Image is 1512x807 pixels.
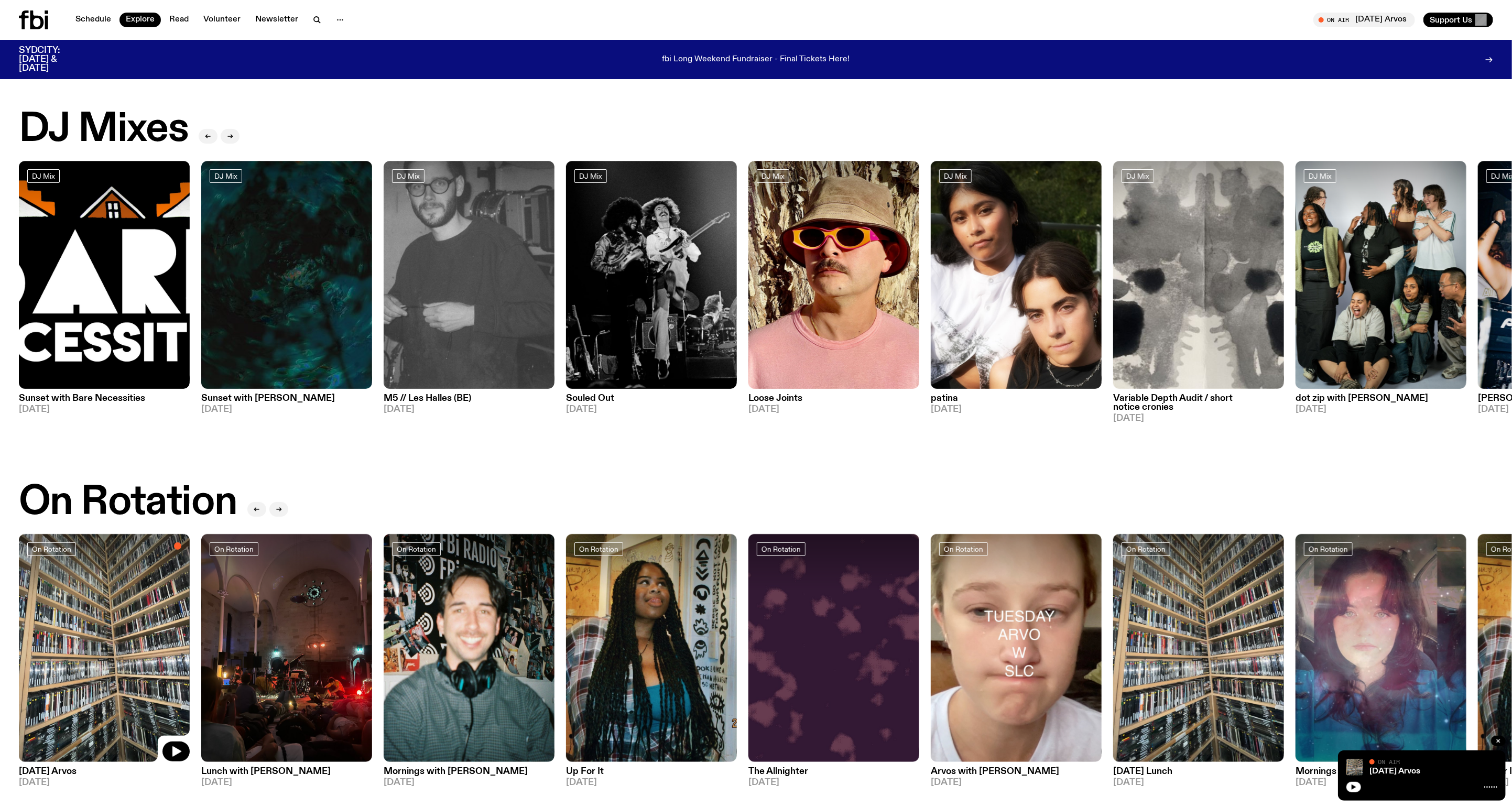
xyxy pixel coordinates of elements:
h2: DJ Mixes [19,110,188,149]
span: On Rotation [1126,546,1166,553]
a: Newsletter [249,13,304,27]
h3: [DATE] Arvos [19,767,190,776]
button: Support Us [1423,13,1493,27]
span: On Rotation [32,546,71,553]
h3: Loose Joints [748,394,919,403]
a: On Rotation [210,542,258,556]
a: On Rotation [939,542,988,556]
h3: Sunset with [PERSON_NAME] [201,394,372,403]
a: DJ Mix [574,169,607,183]
span: DJ Mix [944,172,967,180]
a: Up For It[DATE] [566,762,737,787]
span: On Rotation [944,546,983,553]
a: Variable Depth Audit / short notice cronies[DATE] [1113,389,1284,423]
a: [DATE] Arvos[DATE] [19,762,190,787]
a: Explore [119,13,161,27]
a: patina[DATE] [931,389,1102,414]
a: Mornings with [PERSON_NAME][DATE] [1296,762,1466,787]
img: A corner shot of the fbi music library [1113,534,1284,762]
a: On Rotation [757,542,806,556]
span: DJ Mix [1126,172,1149,180]
span: DJ Mix [762,172,785,180]
h3: SYDCITY: [DATE] & [DATE] [19,46,86,73]
img: A black and white Rorschach [1113,161,1284,389]
a: On Rotation [1122,542,1170,556]
h2: On Rotation [19,483,237,522]
img: Tyson stands in front of a paperbark tree wearing orange sunglasses, a suede bucket hat and a pin... [748,161,919,389]
span: [DATE] [566,778,737,787]
a: Volunteer [197,13,247,27]
a: Arvos with [PERSON_NAME][DATE] [931,762,1102,787]
a: Loose Joints[DATE] [748,389,919,414]
a: DJ Mix [1122,169,1154,183]
span: On Rotation [762,546,801,553]
a: On Rotation [392,542,441,556]
a: dot zip with [PERSON_NAME][DATE] [1296,389,1466,414]
h3: Mornings with [PERSON_NAME] [384,767,554,776]
span: [DATE] [931,778,1102,787]
span: [DATE] [1113,778,1284,787]
span: DJ Mix [214,172,237,180]
h3: The Allnighter [748,767,919,776]
p: fbi Long Weekend Fundraiser - Final Tickets Here! [662,55,850,64]
h3: dot zip with [PERSON_NAME] [1296,394,1466,403]
img: Radio presenter Ben Hansen sits in front of a wall of photos and an fbi radio sign. Film photo. B... [384,534,554,762]
a: [DATE] Lunch[DATE] [1113,762,1284,787]
a: DJ Mix [27,169,60,183]
span: DJ Mix [397,172,420,180]
img: Ify - a Brown Skin girl with black braided twists, looking up to the side with her tongue stickin... [566,534,737,762]
a: [DATE] Arvos [1369,767,1420,776]
h3: patina [931,394,1102,403]
h3: M5 // Les Halles (BE) [384,394,554,403]
span: [DATE] [1113,414,1284,423]
a: The Allnighter[DATE] [748,762,919,787]
span: Support Us [1430,15,1472,25]
span: On Rotation [397,546,436,553]
span: [DATE] [384,778,554,787]
span: DJ Mix [579,172,602,180]
a: On Rotation [27,542,76,556]
h3: Lunch with [PERSON_NAME] [201,767,372,776]
a: Lunch with [PERSON_NAME][DATE] [201,762,372,787]
h3: [DATE] Lunch [1113,767,1284,776]
img: A corner shot of the fbi music library [1346,759,1363,776]
a: Souled Out[DATE] [566,389,737,414]
a: Schedule [69,13,117,27]
span: [DATE] [1296,778,1466,787]
a: On Rotation [1304,542,1353,556]
span: DJ Mix [1309,172,1332,180]
span: On Air [1378,758,1400,765]
span: DJ Mix [32,172,55,180]
span: On Rotation [579,546,618,553]
a: Sunset with [PERSON_NAME][DATE] [201,389,372,414]
a: DJ Mix [757,169,789,183]
a: On Rotation [574,542,623,556]
h3: Arvos with [PERSON_NAME] [931,767,1102,776]
span: [DATE] [748,405,919,414]
img: Bare Necessities [19,161,190,389]
a: DJ Mix [210,169,242,183]
span: On Rotation [214,546,254,553]
span: [DATE] [19,405,190,414]
a: Read [163,13,195,27]
a: DJ Mix [1304,169,1336,183]
span: [DATE] [748,778,919,787]
span: [DATE] [201,778,372,787]
h3: Mornings with [PERSON_NAME] [1296,767,1466,776]
a: Sunset with Bare Necessities[DATE] [19,389,190,414]
h3: Up For It [566,767,737,776]
span: [DATE] [384,405,554,414]
a: M5 // Les Halles (BE)[DATE] [384,389,554,414]
button: On Air[DATE] Arvos [1313,13,1415,27]
span: [DATE] [931,405,1102,414]
span: [DATE] [19,778,190,787]
h3: Souled Out [566,394,737,403]
span: [DATE] [201,405,372,414]
a: DJ Mix [939,169,972,183]
span: [DATE] [566,405,737,414]
span: [DATE] [1296,405,1466,414]
h3: Variable Depth Audit / short notice cronies [1113,394,1284,412]
a: DJ Mix [392,169,425,183]
span: On Rotation [1309,546,1348,553]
